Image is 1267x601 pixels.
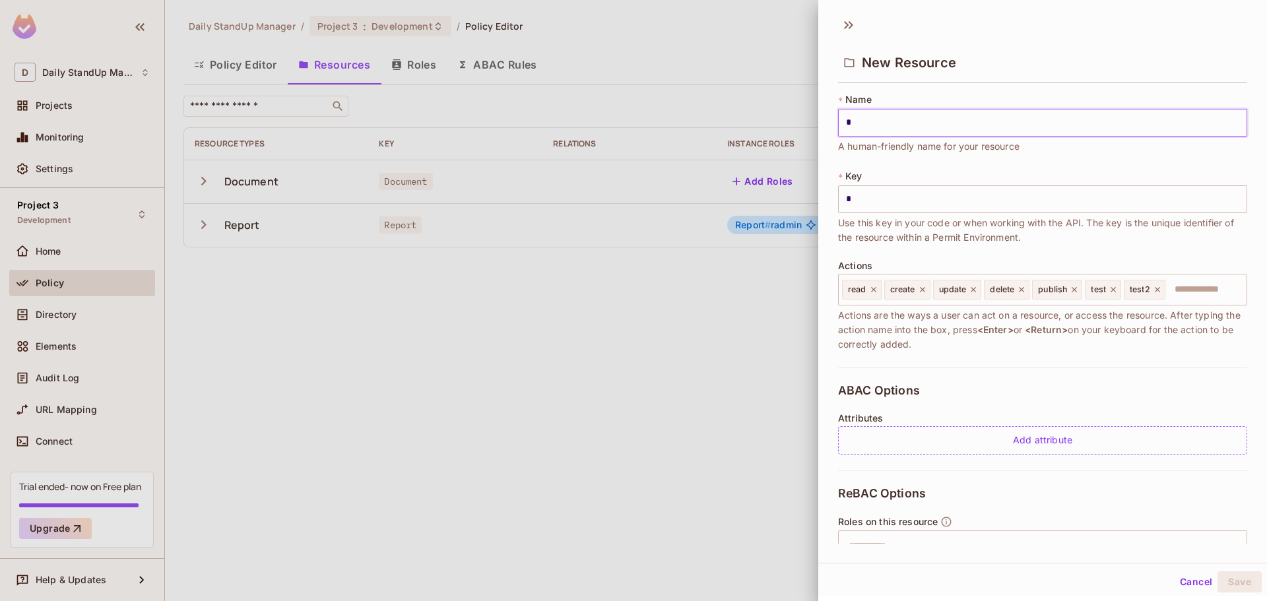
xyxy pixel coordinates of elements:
[842,280,882,300] div: read
[845,171,862,181] span: Key
[1124,280,1165,300] div: test2
[838,384,920,397] span: ABAC Options
[838,261,872,271] span: Actions
[1038,284,1067,295] span: publish
[1085,280,1121,300] div: test
[939,284,967,295] span: update
[838,139,1020,154] span: A human-friendly name for your resource
[977,324,1014,335] span: <Enter>
[838,487,926,500] span: ReBAC Options
[838,426,1247,455] div: Add attribute
[890,284,915,295] span: create
[984,280,1029,300] div: delete
[990,284,1014,295] span: delete
[838,517,938,527] span: Roles on this resource
[1032,280,1082,300] div: publish
[1130,284,1150,295] span: test2
[884,280,930,300] div: create
[848,284,866,295] span: read
[862,55,956,71] span: New Resource
[845,94,872,105] span: Name
[1218,571,1262,592] button: Save
[1091,284,1106,295] span: test
[838,308,1247,352] span: Actions are the ways a user can act on a resource, or access the resource. After typing the actio...
[838,216,1247,245] span: Use this key in your code or when working with the API. The key is the unique identifier of the r...
[1025,324,1068,335] span: <Return>
[933,280,982,300] div: update
[1175,571,1218,592] button: Cancel
[838,413,884,424] span: Attributes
